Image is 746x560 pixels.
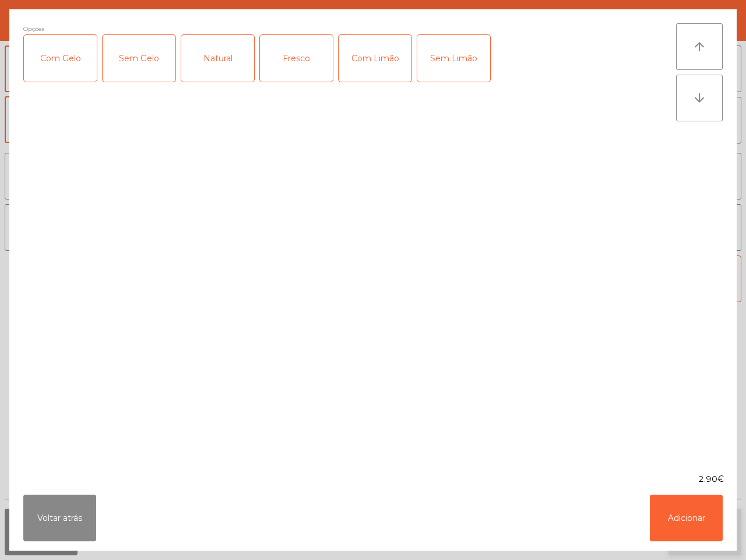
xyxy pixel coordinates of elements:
[181,35,254,82] div: Natural
[103,35,175,82] div: Sem Gelo
[23,495,96,541] button: Voltar atrás
[24,35,97,82] div: Com Gelo
[9,473,737,485] div: 2.90€
[692,91,706,105] i: arrow_downward
[417,35,490,82] div: Sem Limão
[650,495,723,541] button: Adicionar
[23,23,44,34] span: Opções
[692,40,706,54] i: arrow_upward
[260,35,333,82] div: Fresco
[339,35,411,82] div: Com Limão
[676,23,723,70] button: arrow_upward
[676,75,723,121] button: arrow_downward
